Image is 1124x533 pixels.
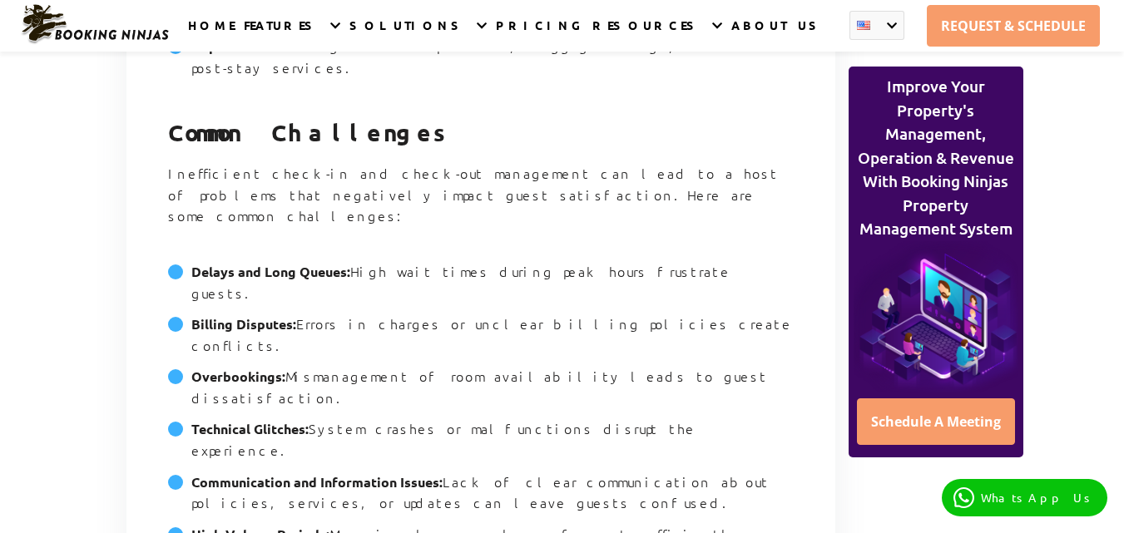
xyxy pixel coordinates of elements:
[191,263,350,280] strong: Delays and Long Queues:
[168,313,794,366] li: Errors in charges or unclear billing policies create conflicts.
[168,163,794,248] p: Inefficient check-in and check-out management can lead to a host of problems that negatively impa...
[191,420,309,437] strong: Technical Glitches:
[731,17,824,52] a: ABOUT US
[927,5,1100,47] a: REQUEST & SCHEDULE
[191,315,296,333] strong: Billing Disputes:
[168,36,794,88] li: Assisting with transportation, luggage storage, or other post-stay services.
[981,491,1096,505] p: WhatsApp Us
[188,17,235,52] a: HOME
[496,17,583,52] a: PRICING
[168,366,794,418] li: Mismanagement of room availability leads to guest dissatisfaction.
[168,471,794,524] li: Lack of clear communication about policies, services, or updates can leave guests confused.
[191,473,443,491] strong: Communication and Information Issues:
[854,75,1018,241] p: Improve Your Property's Management, Operation & Revenue With Booking Ninjas Property Management S...
[854,241,1018,392] img: blog-cta-bg_aside.png
[592,17,701,52] a: RESOURCES
[244,17,319,52] a: FEATURES
[191,37,260,55] strong: Departure:
[20,3,170,45] img: Booking Ninjas Logo
[857,398,1015,445] a: Schedule A Meeting
[168,117,449,146] strong: Common Challenges
[942,479,1107,516] a: WhatsApp Us
[168,261,794,313] li: High wait times during peak hours frustrate guests.
[349,17,466,52] a: SOLUTIONS
[191,368,285,385] strong: Overbookings:
[168,418,794,471] li: System crashes or malfunctions disrupt the experience.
